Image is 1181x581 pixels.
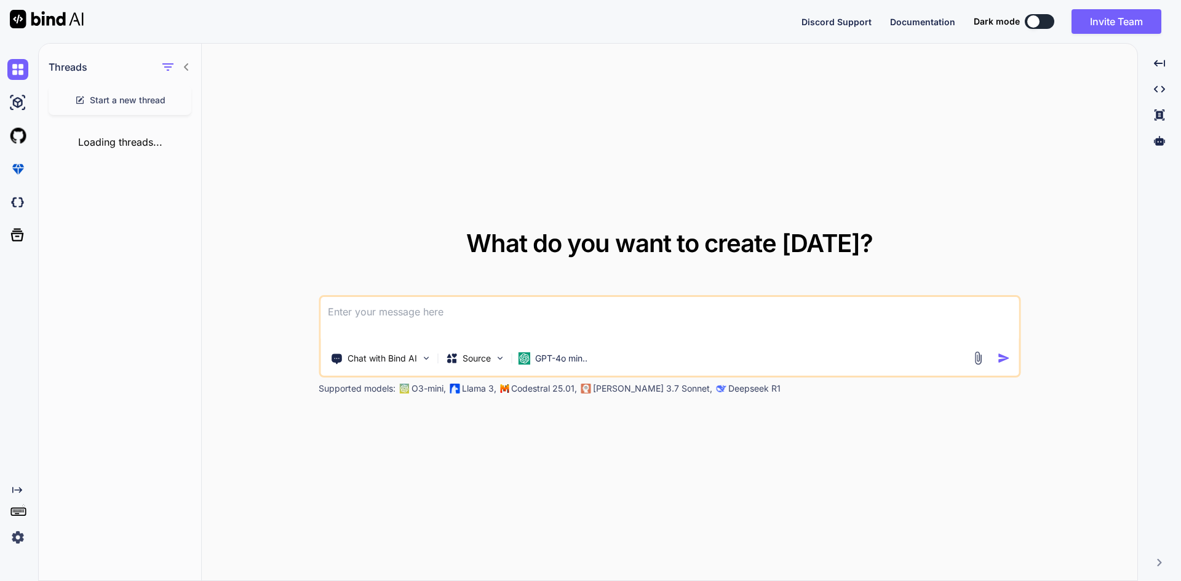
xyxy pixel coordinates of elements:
p: Codestral 25.01, [511,382,577,395]
span: Start a new thread [90,94,165,106]
p: GPT-4o min.. [535,352,587,365]
h1: Threads [49,60,87,74]
img: Pick Tools [421,353,431,363]
span: Dark mode [974,15,1020,28]
img: githubLight [7,125,28,146]
img: Mistral-AI [500,384,509,393]
img: premium [7,159,28,180]
button: Documentation [890,15,955,28]
span: What do you want to create [DATE]? [466,228,873,258]
img: Pick Models [495,353,505,363]
span: Documentation [890,17,955,27]
div: Loading threads... [39,125,201,159]
span: Discord Support [801,17,872,27]
p: Deepseek R1 [728,382,781,395]
img: icon [997,352,1010,365]
img: claude [581,384,590,393]
img: settings [7,527,28,548]
img: ai-studio [7,92,28,113]
button: Invite Team [1072,9,1161,34]
p: Chat with Bind AI [348,352,417,365]
img: GPT-4 [399,384,409,393]
p: Source [463,352,491,365]
img: GPT-4o mini [518,352,530,365]
p: [PERSON_NAME] 3.7 Sonnet, [593,382,712,395]
img: darkCloudIdeIcon [7,192,28,213]
img: attachment [971,351,985,365]
p: Supported models: [319,382,396,395]
img: Bind AI [10,10,84,28]
img: claude [716,384,726,393]
img: Llama2 [450,384,459,393]
p: Llama 3, [462,382,496,395]
button: Discord Support [801,15,872,28]
p: O3-mini, [412,382,446,395]
img: chat [7,59,28,80]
